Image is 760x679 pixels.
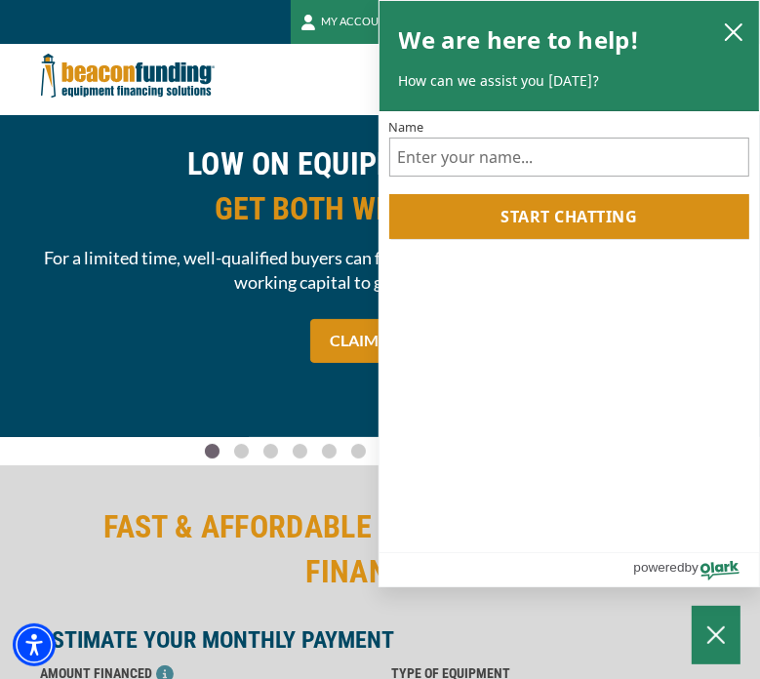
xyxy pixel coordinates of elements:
h2: We are here to help! [399,20,640,60]
a: Go To Slide 6 [376,443,399,459]
p: ESTIMATE YOUR MONTHLY PAYMENT [41,628,720,652]
h2: LOW ON EQUIPMENT & CASH? [41,141,720,231]
a: Go To Slide 1 [229,443,253,459]
a: Go To Slide 0 [200,443,223,459]
span: by [685,555,699,579]
button: Close Chatbox [692,606,740,664]
p: How can we assist you [DATE]? [399,71,740,91]
h2: FAST & AFFORDABLE TRUCK & EQUIPMENT FINANCING [41,504,720,594]
span: GET BOTH WITH BEACON! [41,186,720,231]
a: Go To Slide 5 [346,443,370,459]
a: Go To Slide 2 [259,443,282,459]
a: CLAIM OFFER [310,319,452,363]
img: Beacon Funding Corporation logo [41,44,215,107]
a: Go To Slide 4 [317,443,340,459]
a: Powered by Olark [633,553,759,586]
span: For a limited time, well-qualified buyers can finance equipment and qualify for $50,000* in worki... [41,246,720,295]
a: Go To Slide 3 [288,443,311,459]
div: Accessibility Menu [13,623,56,666]
button: Start chatting [389,194,750,239]
input: Name [389,138,750,177]
button: close chatbox [718,18,749,45]
span: powered [633,555,684,579]
label: Name [389,121,750,134]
